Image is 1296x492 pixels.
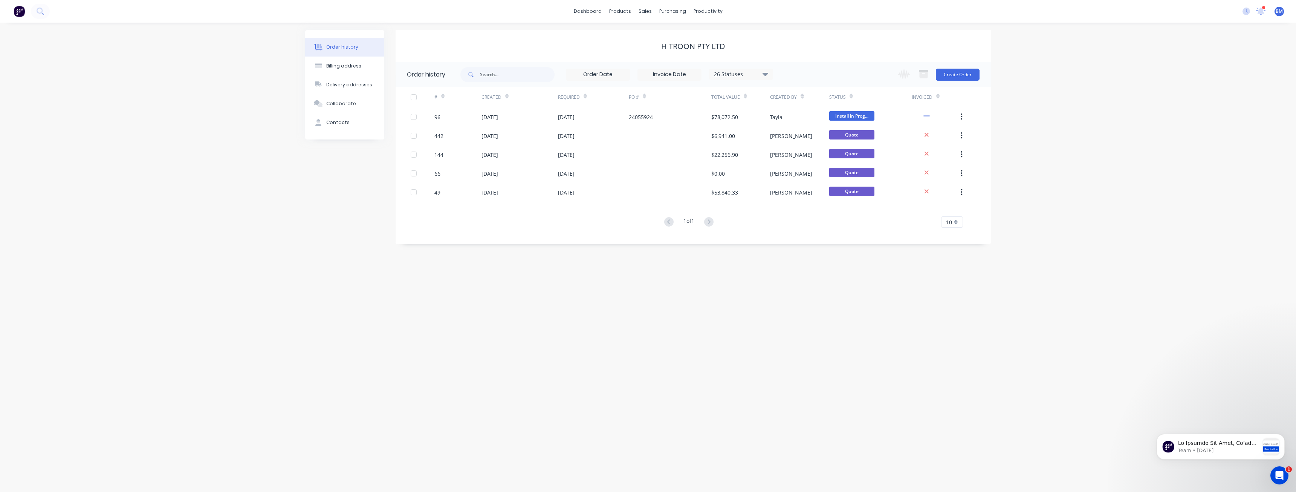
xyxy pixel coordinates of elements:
[1145,419,1296,472] iframe: Intercom notifications message
[936,69,980,81] button: Create Order
[661,42,725,51] div: H Troon Pty Ltd
[709,70,773,78] div: 26 Statuses
[770,151,812,159] div: [PERSON_NAME]
[33,21,113,454] span: Lo Ipsumdo Sit Amet, Co’ad elitse doe temp incididu utlabor etdolorem al enim admi veniamqu nos e...
[829,168,874,177] span: Quote
[434,170,440,178] div: 66
[558,94,580,101] div: Required
[434,94,437,101] div: #
[711,132,735,140] div: $6,941.00
[711,151,738,159] div: $22,256.90
[629,87,711,107] div: PO #
[305,38,384,57] button: Order history
[558,151,575,159] div: [DATE]
[711,170,725,178] div: $0.00
[570,6,605,17] a: dashboard
[434,132,443,140] div: 442
[326,63,361,69] div: Billing address
[711,87,770,107] div: Total Value
[481,113,498,121] div: [DATE]
[326,44,358,51] div: Order history
[946,218,952,226] span: 10
[770,94,797,101] div: Created By
[407,70,445,79] div: Order history
[829,149,874,158] span: Quote
[690,6,726,17] div: productivity
[305,94,384,113] button: Collaborate
[558,189,575,196] div: [DATE]
[829,87,912,107] div: Status
[566,69,630,80] input: Order Date
[635,6,656,17] div: sales
[1276,8,1283,15] span: BM
[770,189,812,196] div: [PERSON_NAME]
[770,132,812,140] div: [PERSON_NAME]
[912,94,932,101] div: Invoiced
[305,75,384,94] button: Delivery addresses
[434,151,443,159] div: 144
[711,189,738,196] div: $53,840.33
[14,6,25,17] img: Factory
[558,132,575,140] div: [DATE]
[770,170,812,178] div: [PERSON_NAME]
[656,6,690,17] div: purchasing
[829,94,846,101] div: Status
[1286,466,1292,472] span: 1
[629,94,639,101] div: PO #
[305,113,384,132] button: Contacts
[434,189,440,196] div: 49
[605,6,635,17] div: products
[481,87,558,107] div: Created
[434,113,440,121] div: 96
[912,87,959,107] div: Invoiced
[305,57,384,75] button: Billing address
[434,87,481,107] div: #
[770,113,782,121] div: Tayla
[326,100,356,107] div: Collaborate
[770,87,829,107] div: Created By
[326,119,350,126] div: Contacts
[480,67,555,82] input: Search...
[711,113,738,121] div: $78,072.50
[711,94,740,101] div: Total Value
[629,113,653,121] div: 24055924
[481,151,498,159] div: [DATE]
[481,94,501,101] div: Created
[638,69,701,80] input: Invoice Date
[326,81,372,88] div: Delivery addresses
[829,111,874,121] span: Install in Prog...
[558,87,629,107] div: Required
[683,217,694,228] div: 1 of 1
[481,132,498,140] div: [DATE]
[1270,466,1288,484] iframe: Intercom live chat
[481,170,498,178] div: [DATE]
[33,28,114,35] p: Message from Team, sent 2w ago
[558,170,575,178] div: [DATE]
[558,113,575,121] div: [DATE]
[481,189,498,196] div: [DATE]
[829,130,874,139] span: Quote
[829,187,874,196] span: Quote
